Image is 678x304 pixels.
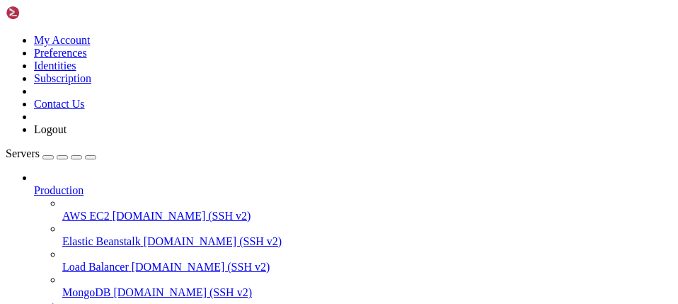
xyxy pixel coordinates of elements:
[62,286,110,298] span: MongoDB
[34,34,91,46] a: My Account
[62,197,672,223] li: AWS EC2 [DOMAIN_NAME] (SSH v2)
[6,147,96,159] a: Servers
[113,286,252,298] span: [DOMAIN_NAME] (SSH v2)
[6,147,40,159] span: Servers
[62,286,672,299] a: MongoDB [DOMAIN_NAME] (SSH v2)
[62,210,110,222] span: AWS EC2
[34,98,85,110] a: Contact Us
[6,6,87,20] img: Shellngn
[62,235,672,248] a: Elastic Beanstalk [DOMAIN_NAME] (SSH v2)
[34,184,84,196] span: Production
[132,261,270,273] span: [DOMAIN_NAME] (SSH v2)
[62,235,141,247] span: Elastic Beanstalk
[34,47,87,59] a: Preferences
[34,123,67,135] a: Logout
[62,248,672,274] li: Load Balancer [DOMAIN_NAME] (SSH v2)
[144,235,282,247] span: [DOMAIN_NAME] (SSH v2)
[62,210,672,223] a: AWS EC2 [DOMAIN_NAME] (SSH v2)
[113,210,251,222] span: [DOMAIN_NAME] (SSH v2)
[62,274,672,299] li: MongoDB [DOMAIN_NAME] (SSH v2)
[34,60,76,72] a: Identities
[62,223,672,248] li: Elastic Beanstalk [DOMAIN_NAME] (SSH v2)
[34,184,672,197] a: Production
[34,72,91,84] a: Subscription
[62,261,129,273] span: Load Balancer
[62,261,672,274] a: Load Balancer [DOMAIN_NAME] (SSH v2)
